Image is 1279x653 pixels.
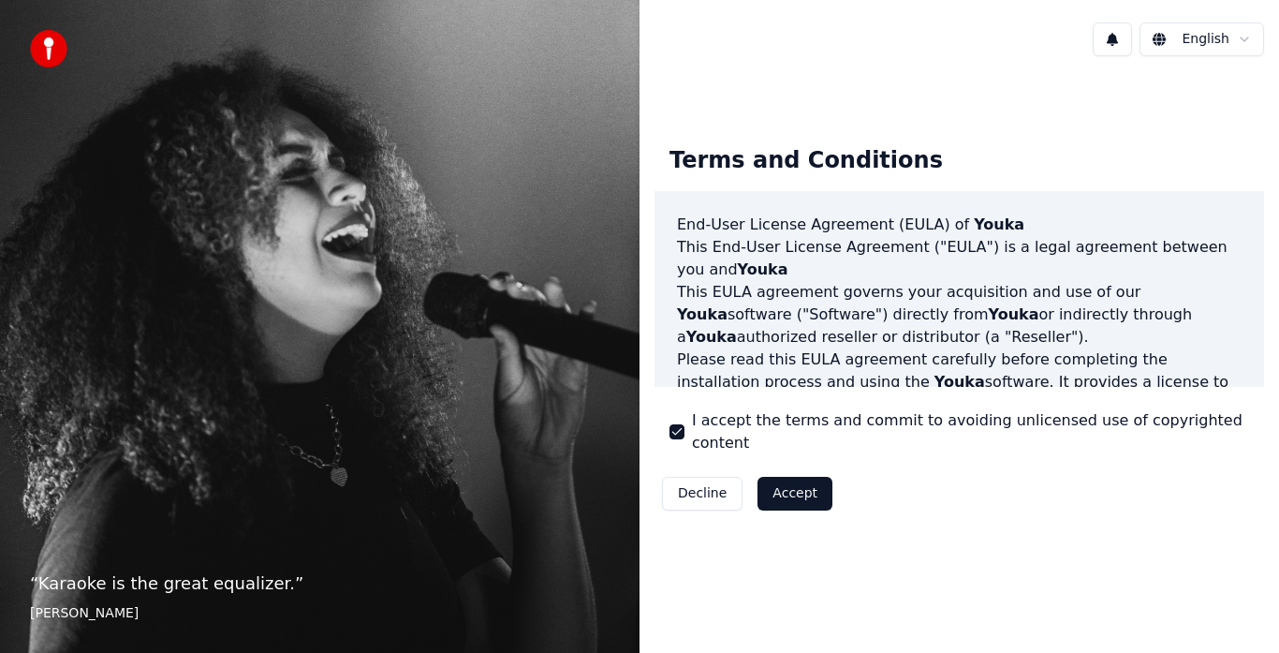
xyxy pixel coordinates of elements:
[934,373,985,391] span: Youka
[692,409,1249,454] label: I accept the terms and commit to avoiding unlicensed use of copyrighted content
[654,131,958,191] div: Terms and Conditions
[677,214,1242,236] h3: End-User License Agreement (EULA) of
[677,236,1242,281] p: This End-User License Agreement ("EULA") is a legal agreement between you and
[757,477,832,511] button: Accept
[989,305,1039,323] span: Youka
[677,305,728,323] span: Youka
[662,477,742,511] button: Decline
[677,349,1242,438] p: Please read this EULA agreement carefully before completing the installation process and using th...
[677,281,1242,349] p: This EULA agreement governs your acquisition and use of our software ("Software") directly from o...
[30,604,610,623] footer: [PERSON_NAME]
[30,571,610,597] p: “ Karaoke is the great equalizer. ”
[686,328,737,346] span: Youka
[974,215,1024,233] span: Youka
[738,260,788,278] span: Youka
[30,30,67,67] img: youka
